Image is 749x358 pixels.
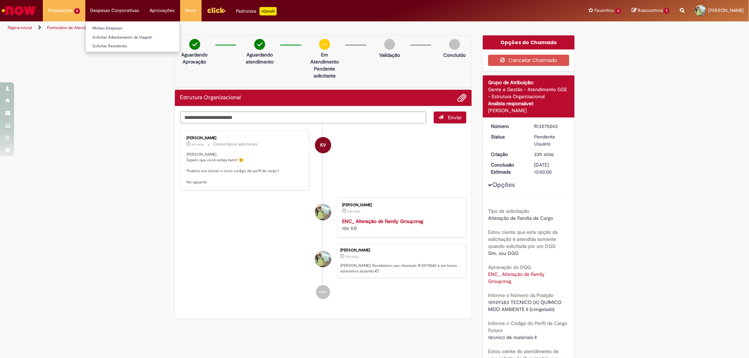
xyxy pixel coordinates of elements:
[340,248,462,252] div: [PERSON_NAME]
[488,55,569,66] button: Cancelar Chamado
[342,218,423,224] a: ENC_ Alteração de Family Group.msg
[48,7,73,14] span: Requisições
[488,334,537,340] span: técnico de materiais II
[342,203,459,207] div: [PERSON_NAME]
[150,7,175,14] span: Aprovações
[488,264,532,270] b: Aprovação do DGG.
[346,255,359,259] time: 29/09/2025 08:48:07
[488,100,569,107] div: Analista responsável:
[448,114,462,121] span: Enviar
[595,7,614,14] span: Favoritos
[488,250,518,256] span: Sim, sou DGG
[488,107,569,114] div: [PERSON_NAME]
[534,123,567,130] div: R13575042
[486,123,529,130] dt: Número
[254,39,265,50] img: check-circle-green.png
[91,7,139,14] span: Despesas Corporativas
[347,209,360,214] time: 29/09/2025 08:47:00
[259,7,277,15] p: +GenAi
[534,151,554,157] span: 23h atrás
[187,152,304,185] p: [PERSON_NAME], Espero que você esteja bem!! 😊 Poderia nos enviar o novo código de perfil de cargo...
[708,7,744,13] span: [PERSON_NAME]
[180,123,467,306] ul: Histórico de tíquete
[213,141,258,147] small: Comentários adicionais
[488,215,553,221] span: Alteração de Família de Cargo
[5,21,494,34] ul: Trilhas de página
[449,39,460,50] img: img-circle-grey.png
[180,112,427,123] textarea: Digite sua mensagem aqui...
[342,218,459,232] div: 106 KB
[534,133,567,147] div: Pendente Usuário
[664,8,669,14] span: 1
[180,95,241,101] h2: Estrutura Organizacional Histórico de tíquete
[85,21,180,52] ul: Despesas Corporativas
[308,65,342,79] p: Pendente solicitante
[488,320,567,333] b: Informe o Código do Perfil de Cargo Futuro
[488,208,529,214] b: Tipo de solicitação
[207,5,226,15] img: click_logo_yellow_360x200.png
[632,7,669,14] a: Rascunhos
[86,42,179,50] a: Solicitar Reembolso
[488,299,563,312] span: 10929383 TECNICO (A) QUIMICO MEIO AMBIENTE II (congelado)
[86,34,179,41] a: Solicitar Adiantamento de Viagem
[486,133,529,140] dt: Status
[185,7,196,14] span: More
[486,151,529,158] dt: Criação
[534,161,567,175] div: [DATE] 12:00:00
[488,292,553,298] b: Informe o Número da Posição
[346,255,359,259] span: 23h atrás
[192,142,204,147] span: 16h atrás
[534,151,554,157] time: 29/09/2025 08:48:07
[488,79,569,86] div: Grupo de Atribuição:
[315,137,331,153] div: Karine Vieira
[486,161,529,175] dt: Conclusão Estimada
[347,209,360,214] span: 23h atrás
[488,229,558,249] b: Estou ciente que esta opção de solicitação é atendida somente quando solicitada por um DGG
[384,39,395,50] img: img-circle-grey.png
[616,8,622,14] span: 3
[189,39,200,50] img: check-circle-green.png
[443,52,466,59] p: Concluído
[434,112,466,123] button: Enviar
[379,52,400,59] p: Validação
[236,7,277,15] div: Padroniza
[315,251,331,267] div: Alexsandro Svizzero
[638,7,663,14] span: Rascunhos
[1,4,37,18] img: ServiceNow
[187,136,304,140] div: [PERSON_NAME]
[457,93,466,102] button: Adicionar anexos
[340,263,462,274] p: [PERSON_NAME]! Recebemos seu chamado R13575042 e em breve estaremos atuando.
[488,271,546,284] a: Download de ENC_ Alteração de Family Group.msg
[180,244,467,278] li: Alexsandro Svizzero
[74,8,80,14] span: 4
[178,51,212,65] p: Aguardando Aprovação
[488,86,569,100] div: Gente e Gestão - Atendimento GGE - Estrutura Organizacional
[47,25,99,31] a: Formulário de Atendimento
[483,35,574,49] div: Opções do Chamado
[86,25,179,32] a: Minhas Despesas
[315,204,331,220] div: Alexsandro Svizzero
[192,142,204,147] time: 29/09/2025 16:24:57
[320,137,326,154] span: KV
[534,151,567,158] div: 29/09/2025 08:48:07
[308,51,342,65] p: Em Atendimento
[319,39,330,50] img: circle-minus.png
[243,51,277,65] p: Aguardando atendimento
[8,25,32,31] a: Página inicial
